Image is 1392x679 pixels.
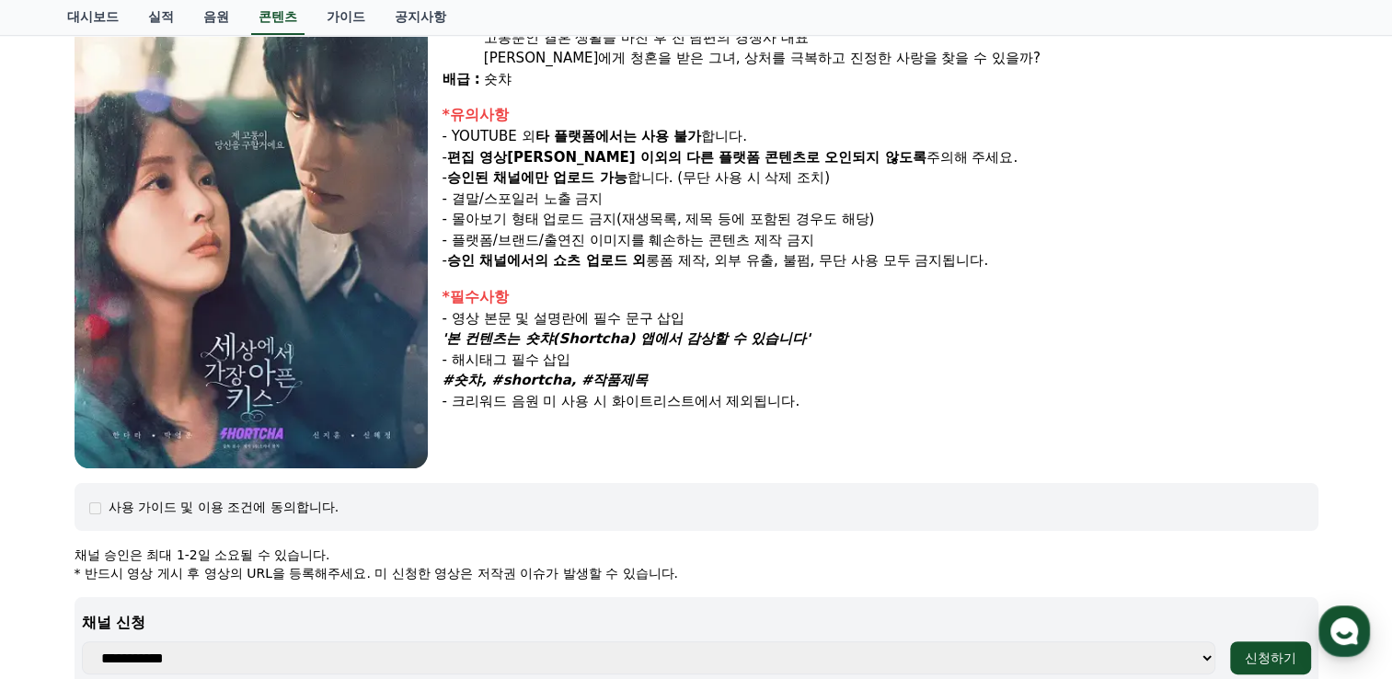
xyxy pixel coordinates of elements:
a: 홈 [6,526,121,572]
em: '본 컨텐츠는 숏챠(Shortcha) 앱에서 감상할 수 있습니다' [443,330,811,347]
p: - 몰아보기 형태 업로드 금지(재생목록, 제목 등에 포함된 경우도 해당) [443,209,1318,230]
div: 신청하기 [1245,649,1296,667]
p: - 크리워드 음원 미 사용 시 화이트리스트에서 제외됩니다. [443,391,1318,412]
div: 배급 : [443,69,480,90]
div: *필수사항 [443,286,1318,308]
div: 숏챠 [484,69,1318,90]
p: - 플랫폼/브랜드/출연진 이미지를 훼손하는 콘텐츠 제작 금지 [443,230,1318,251]
p: - 영상 본문 및 설명란에 필수 문구 삽입 [443,308,1318,329]
p: - 롱폼 제작, 외부 유출, 불펌, 무단 사용 모두 금지됩니다. [443,250,1318,271]
div: 고통뿐인 결혼 생활을 마친 후 전 남편의 경쟁사 대표 [484,28,1318,49]
strong: 다른 플랫폼 콘텐츠로 오인되지 않도록 [686,149,926,166]
span: 홈 [58,554,69,569]
p: - YOUTUBE 외 합니다. [443,126,1318,147]
span: 대화 [168,555,190,570]
a: 대화 [121,526,237,572]
p: 채널 승인은 최대 1-2일 소요될 수 있습니다. [75,546,1318,564]
div: 사용 가이드 및 이용 조건에 동의합니다. [109,498,339,516]
strong: 편집 영상[PERSON_NAME] 이외의 [447,149,682,166]
a: 설정 [237,526,353,572]
div: 내용 : [443,6,480,69]
span: 설정 [284,554,306,569]
strong: 타 플랫폼에서는 사용 불가 [535,128,702,144]
p: 채널 신청 [82,612,1311,634]
p: - 주의해 주세요. [443,147,1318,168]
p: - 해시태그 필수 삽입 [443,350,1318,371]
p: * 반드시 영상 게시 후 영상의 URL을 등록해주세요. 미 신청한 영상은 저작권 이슈가 발생할 수 있습니다. [75,564,1318,582]
strong: 승인된 채널에만 업로드 가능 [447,169,627,186]
button: 신청하기 [1230,641,1311,674]
strong: 승인 채널에서의 쇼츠 업로드 외 [447,252,646,269]
div: [PERSON_NAME]에게 청혼을 받은 그녀, 상처를 극복하고 진정한 사랑을 찾을 수 있을까? [484,48,1318,69]
div: *유의사항 [443,104,1318,126]
p: - 합니다. (무단 사용 시 삭제 조치) [443,167,1318,189]
em: #숏챠, #shortcha, #작품제목 [443,372,649,388]
p: - 결말/스포일러 노출 금지 [443,189,1318,210]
